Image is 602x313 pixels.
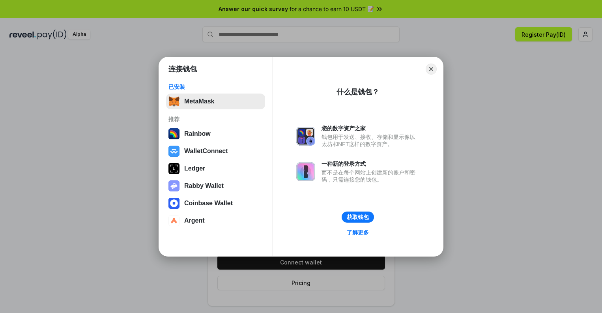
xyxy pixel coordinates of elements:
div: Rabby Wallet [184,182,224,189]
div: Ledger [184,165,205,172]
button: Rabby Wallet [166,178,265,194]
img: svg+xml,%3Csvg%20width%3D%2228%22%20height%3D%2228%22%20viewBox%3D%220%200%2028%2028%22%20fill%3D... [168,146,179,157]
div: 了解更多 [347,229,369,236]
button: WalletConnect [166,143,265,159]
img: svg+xml,%3Csvg%20width%3D%22120%22%20height%3D%22120%22%20viewBox%3D%220%200%20120%20120%22%20fil... [168,128,179,139]
img: svg+xml,%3Csvg%20width%3D%2228%22%20height%3D%2228%22%20viewBox%3D%220%200%2028%2028%22%20fill%3D... [168,198,179,209]
div: WalletConnect [184,148,228,155]
div: Rainbow [184,130,211,137]
button: Rainbow [166,126,265,142]
div: 什么是钱包？ [337,87,379,97]
img: svg+xml,%3Csvg%20xmlns%3D%22http%3A%2F%2Fwww.w3.org%2F2000%2Fsvg%22%20fill%3D%22none%22%20viewBox... [296,162,315,181]
button: Coinbase Wallet [166,195,265,211]
button: 获取钱包 [342,212,374,223]
img: svg+xml,%3Csvg%20width%3D%2228%22%20height%3D%2228%22%20viewBox%3D%220%200%2028%2028%22%20fill%3D... [168,215,179,226]
div: 已安装 [168,83,263,90]
div: 获取钱包 [347,214,369,221]
div: 一种新的登录方式 [322,160,419,167]
a: 了解更多 [342,227,374,238]
div: 钱包用于发送、接收、存储和显示像以太坊和NFT这样的数字资产。 [322,133,419,148]
div: 推荐 [168,116,263,123]
h1: 连接钱包 [168,64,197,74]
div: Argent [184,217,205,224]
img: svg+xml,%3Csvg%20xmlns%3D%22http%3A%2F%2Fwww.w3.org%2F2000%2Fsvg%22%20fill%3D%22none%22%20viewBox... [296,127,315,146]
button: Argent [166,213,265,229]
button: Close [426,64,437,75]
img: svg+xml,%3Csvg%20fill%3D%22none%22%20height%3D%2233%22%20viewBox%3D%220%200%2035%2033%22%20width%... [168,96,179,107]
img: svg+xml,%3Csvg%20xmlns%3D%22http%3A%2F%2Fwww.w3.org%2F2000%2Fsvg%22%20width%3D%2228%22%20height%3... [168,163,179,174]
div: MetaMask [184,98,214,105]
div: 而不是在每个网站上创建新的账户和密码，只需连接您的钱包。 [322,169,419,183]
button: Ledger [166,161,265,176]
img: svg+xml,%3Csvg%20xmlns%3D%22http%3A%2F%2Fwww.w3.org%2F2000%2Fsvg%22%20fill%3D%22none%22%20viewBox... [168,180,179,191]
div: 您的数字资产之家 [322,125,419,132]
div: Coinbase Wallet [184,200,233,207]
button: MetaMask [166,94,265,109]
